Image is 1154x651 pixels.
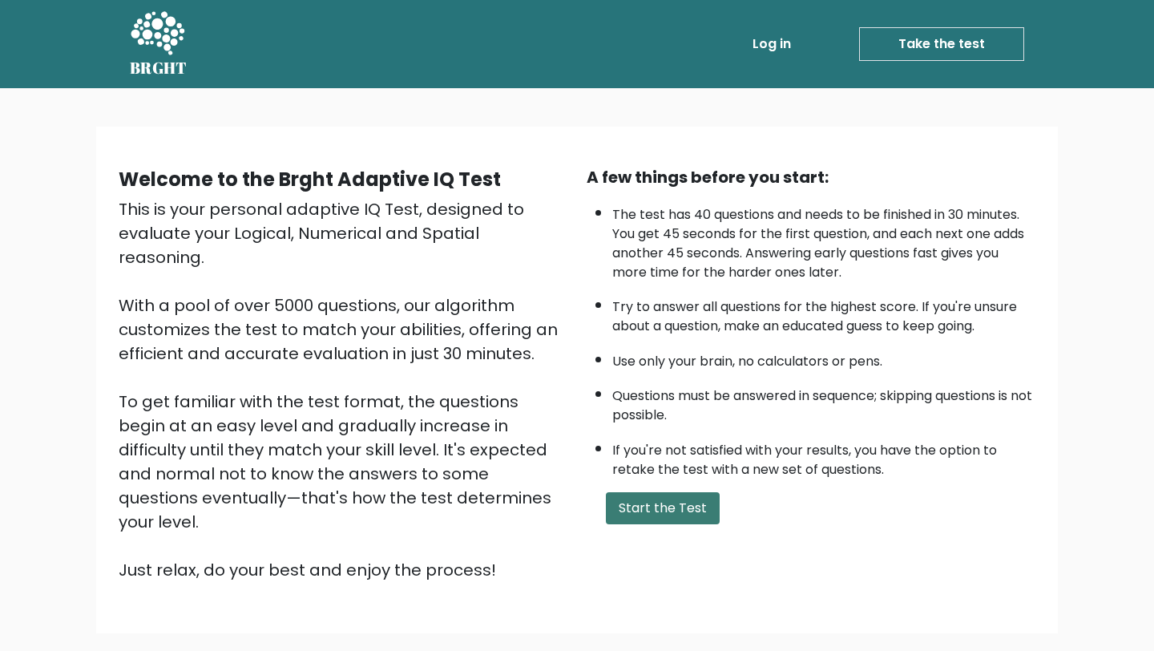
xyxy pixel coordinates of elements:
[612,378,1035,425] li: Questions must be answered in sequence; skipping questions is not possible.
[612,197,1035,282] li: The test has 40 questions and needs to be finished in 30 minutes. You get 45 seconds for the firs...
[612,433,1035,479] li: If you're not satisfied with your results, you have the option to retake the test with a new set ...
[587,165,1035,189] div: A few things before you start:
[130,59,188,78] h5: BRGHT
[606,492,720,524] button: Start the Test
[859,27,1024,61] a: Take the test
[612,289,1035,336] li: Try to answer all questions for the highest score. If you're unsure about a question, make an edu...
[130,6,188,82] a: BRGHT
[612,344,1035,371] li: Use only your brain, no calculators or pens.
[119,197,567,582] div: This is your personal adaptive IQ Test, designed to evaluate your Logical, Numerical and Spatial ...
[119,166,501,192] b: Welcome to the Brght Adaptive IQ Test
[746,28,797,60] a: Log in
